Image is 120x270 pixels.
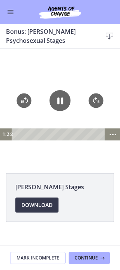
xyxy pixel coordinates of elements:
span: Download [21,201,52,210]
button: Show more buttons [106,80,120,92]
button: Pause [49,42,70,63]
span: [PERSON_NAME] Stages [15,183,105,192]
tspan: 15 [96,51,100,55]
a: Download [15,198,58,213]
div: Playbar [15,80,102,92]
h3: Bonus: [PERSON_NAME] Psychosexual Stages [6,27,90,45]
button: Skip ahead 15 seconds [88,45,103,59]
button: Mark Incomplete [10,252,66,264]
tspan: 15 [21,51,24,55]
button: Skip back 15 seconds [16,45,31,59]
button: Continue [69,252,110,264]
span: Mark Incomplete [16,255,59,261]
img: Agents of Change [22,5,97,20]
button: Enable menu [6,8,15,17]
span: Continue [75,255,98,261]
